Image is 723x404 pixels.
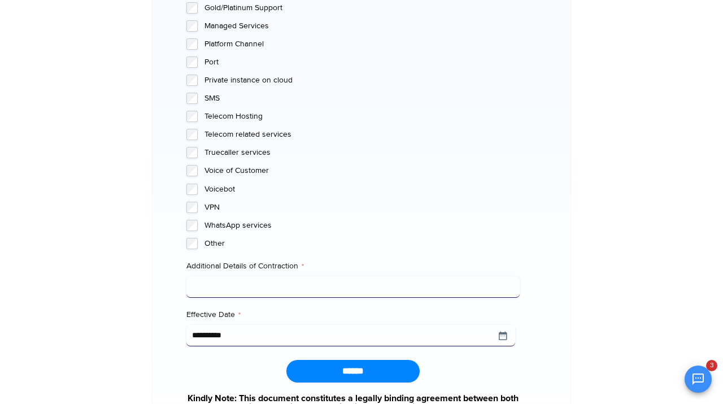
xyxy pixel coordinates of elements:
label: Platform Channel [204,38,520,50]
label: Telecom related services [204,129,520,140]
label: Truecaller services [204,147,520,158]
label: SMS [204,93,520,104]
label: Effective Date [186,309,520,320]
label: Voicebot [204,184,520,195]
label: Managed Services [204,20,520,32]
label: Private instance on cloud [204,75,520,86]
span: 3 [706,360,717,371]
label: WhatsApp services [204,220,520,231]
label: Voice of Customer [204,165,520,176]
label: VPN [204,202,520,213]
button: Open chat [685,366,712,393]
label: Gold/Platinum Support [204,2,520,14]
label: Telecom Hosting [204,111,520,122]
label: Other [204,238,520,249]
label: Additional Details of Contraction [186,260,520,272]
label: Port [204,57,520,68]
